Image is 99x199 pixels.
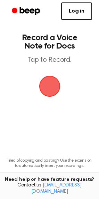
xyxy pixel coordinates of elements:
a: Log in [61,2,92,20]
span: Contact us [4,183,95,195]
p: Tired of copying and pasting? Use the extension to automatically insert your recordings. [6,158,93,169]
a: Beep [7,5,46,18]
h1: Record a Voice Note for Docs [13,34,86,50]
a: [EMAIL_ADDRESS][DOMAIN_NAME] [31,183,82,194]
img: Beep Logo [39,76,60,97]
p: Tap to Record. [13,56,86,65]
